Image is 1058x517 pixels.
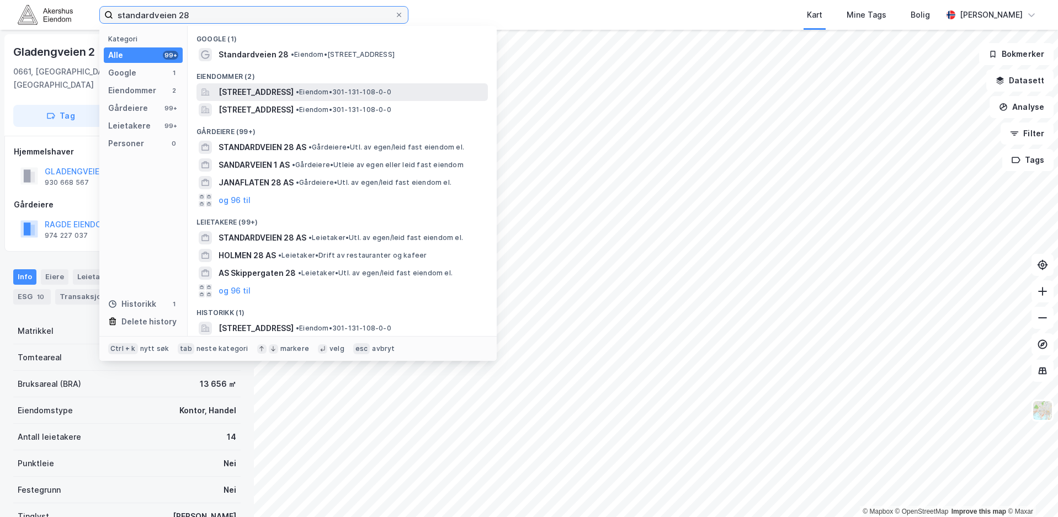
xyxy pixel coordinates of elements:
[960,8,1023,22] div: [PERSON_NAME]
[1003,464,1058,517] iframe: Chat Widget
[309,143,464,152] span: Gårdeiere • Utl. av egen/leid fast eiendom el.
[13,269,36,285] div: Info
[163,104,178,113] div: 99+
[55,289,131,305] div: Transaksjoner
[298,269,453,278] span: Leietaker • Utl. av egen/leid fast eiendom el.
[224,457,236,470] div: Nei
[986,70,1054,92] button: Datasett
[45,178,89,187] div: 930 668 567
[278,251,427,260] span: Leietaker • Drift av restauranter og kafeer
[219,141,306,154] span: STANDARDVEIEN 28 AS
[1003,464,1058,517] div: Kontrollprogram for chat
[863,508,893,515] a: Mapbox
[18,324,54,338] div: Matrikkel
[1002,149,1054,171] button: Tags
[18,483,61,497] div: Festegrunn
[108,297,156,311] div: Historikk
[108,137,144,150] div: Personer
[291,50,294,58] span: •
[372,344,395,353] div: avbryt
[1001,122,1054,145] button: Filter
[296,324,391,333] span: Eiendom • 301-131-108-0-0
[35,291,46,302] div: 10
[979,43,1054,65] button: Bokmerker
[353,343,370,354] div: esc
[200,377,236,391] div: 13 656 ㎡
[847,8,886,22] div: Mine Tags
[807,8,822,22] div: Kart
[911,8,930,22] div: Bolig
[45,231,88,240] div: 974 227 037
[108,84,156,97] div: Eiendommer
[121,315,177,328] div: Delete history
[309,233,312,242] span: •
[219,86,294,99] span: [STREET_ADDRESS]
[108,49,123,62] div: Alle
[280,344,309,353] div: markere
[296,324,299,332] span: •
[169,300,178,308] div: 1
[18,5,73,24] img: akershus-eiendom-logo.9091f326c980b4bce74ccdd9f866810c.svg
[18,377,81,391] div: Bruksareal (BRA)
[219,284,251,297] button: og 96 til
[227,430,236,444] div: 14
[188,209,497,229] div: Leietakere (99+)
[219,48,289,61] span: Standardveien 28
[196,344,248,353] div: neste kategori
[990,96,1054,118] button: Analyse
[296,105,299,114] span: •
[14,145,240,158] div: Hjemmelshaver
[13,43,97,61] div: Gladengveien 2
[291,50,395,59] span: Eiendom • [STREET_ADDRESS]
[895,508,949,515] a: OpenStreetMap
[219,322,294,335] span: [STREET_ADDRESS]
[296,178,451,187] span: Gårdeiere • Utl. av egen/leid fast eiendom el.
[108,119,151,132] div: Leietakere
[163,51,178,60] div: 99+
[108,102,148,115] div: Gårdeiere
[178,343,194,354] div: tab
[219,194,251,207] button: og 96 til
[219,249,276,262] span: HOLMEN 28 AS
[298,269,301,277] span: •
[169,68,178,77] div: 1
[14,198,240,211] div: Gårdeiere
[296,88,299,96] span: •
[73,269,135,285] div: Leietakere
[309,143,312,151] span: •
[188,300,497,319] div: Historikk (1)
[41,269,68,285] div: Eiere
[18,351,62,364] div: Tomteareal
[951,508,1006,515] a: Improve this map
[18,457,54,470] div: Punktleie
[278,251,281,259] span: •
[296,88,391,97] span: Eiendom • 301-131-108-0-0
[169,139,178,148] div: 0
[18,404,73,417] div: Eiendomstype
[188,119,497,138] div: Gårdeiere (99+)
[140,344,169,353] div: nytt søk
[309,233,463,242] span: Leietaker • Utl. av egen/leid fast eiendom el.
[108,35,183,43] div: Kategori
[188,26,497,46] div: Google (1)
[329,344,344,353] div: velg
[13,65,155,92] div: 0661, [GEOGRAPHIC_DATA], [GEOGRAPHIC_DATA]
[219,267,296,280] span: AS Skippergaten 28
[219,158,290,172] span: SANDARVEIEN 1 AS
[108,343,138,354] div: Ctrl + k
[1032,400,1053,421] img: Z
[219,176,294,189] span: JANAFLATEN 28 AS
[219,103,294,116] span: [STREET_ADDRESS]
[219,231,306,244] span: STANDARDVEIEN 28 AS
[188,63,497,83] div: Eiendommer (2)
[113,7,395,23] input: Søk på adresse, matrikkel, gårdeiere, leietakere eller personer
[179,404,236,417] div: Kontor, Handel
[18,430,81,444] div: Antall leietakere
[169,86,178,95] div: 2
[224,483,236,497] div: Nei
[292,161,295,169] span: •
[296,178,299,186] span: •
[163,121,178,130] div: 99+
[108,66,136,79] div: Google
[13,105,108,127] button: Tag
